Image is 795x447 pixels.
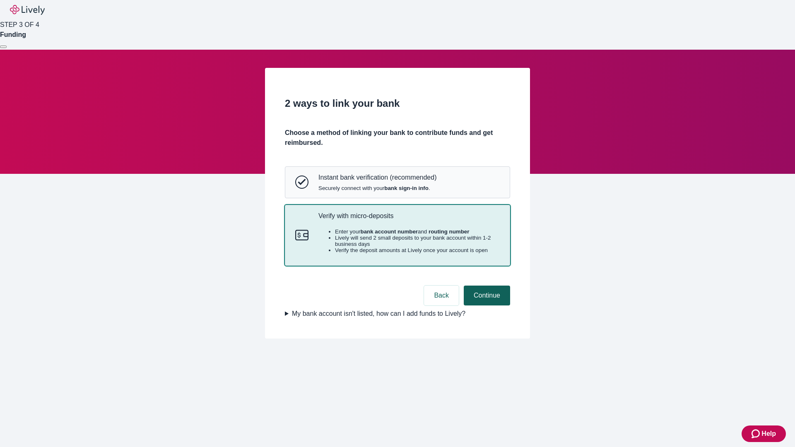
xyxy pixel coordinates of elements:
h4: Choose a method of linking your bank to contribute funds and get reimbursed. [285,128,510,148]
img: Lively [10,5,45,15]
span: Help [761,429,776,439]
svg: Micro-deposits [295,228,308,242]
strong: routing number [429,228,469,235]
button: Zendesk support iconHelp [742,425,786,442]
svg: Zendesk support icon [752,429,761,439]
p: Verify with micro-deposits [318,212,500,220]
strong: bank account number [361,228,418,235]
button: Continue [464,286,510,305]
h2: 2 ways to link your bank [285,96,510,111]
summary: My bank account isn't listed, how can I add funds to Lively? [285,309,510,319]
button: Micro-depositsVerify with micro-depositsEnter yourbank account numberand routing numberLively wil... [285,205,510,266]
strong: bank sign-in info [384,185,429,191]
li: Enter your and [335,228,500,235]
li: Verify the deposit amounts at Lively once your account is open [335,247,500,253]
button: Instant bank verificationInstant bank verification (recommended)Securely connect with yourbank si... [285,167,510,197]
svg: Instant bank verification [295,175,308,189]
p: Instant bank verification (recommended) [318,173,436,181]
li: Lively will send 2 small deposits to your bank account within 1-2 business days [335,235,500,247]
button: Back [424,286,459,305]
span: Securely connect with your . [318,185,436,191]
